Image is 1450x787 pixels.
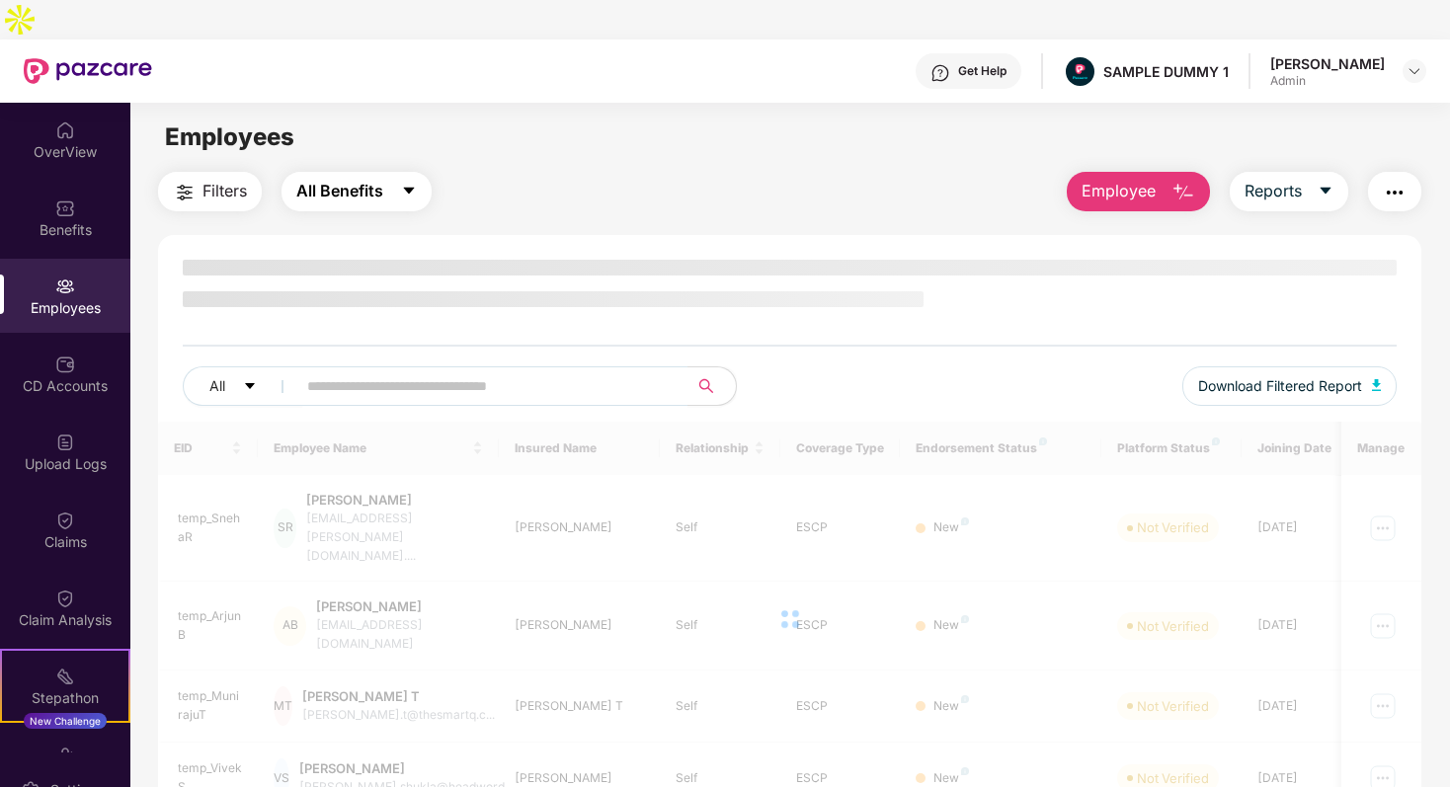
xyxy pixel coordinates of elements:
[1198,375,1362,397] span: Download Filtered Report
[1270,54,1385,73] div: [PERSON_NAME]
[173,181,197,204] img: svg+xml;base64,PHN2ZyB4bWxucz0iaHR0cDovL3d3dy53My5vcmcvMjAwMC9zdmciIHdpZHRoPSIyNCIgaGVpZ2h0PSIyNC...
[930,63,950,83] img: svg+xml;base64,PHN2ZyBpZD0iSGVscC0zMngzMiIgeG1sbnM9Imh0dHA6Ly93d3cudzMub3JnLzIwMDAvc3ZnIiB3aWR0aD...
[1372,379,1382,391] img: svg+xml;base64,PHN2ZyB4bWxucz0iaHR0cDovL3d3dy53My5vcmcvMjAwMC9zdmciIHhtbG5zOnhsaW5rPSJodHRwOi8vd3...
[1066,57,1094,86] img: Pazcare_Alternative_logo-01-01.png
[55,511,75,530] img: svg+xml;base64,PHN2ZyBpZD0iQ2xhaW0iIHhtbG5zPSJodHRwOi8vd3d3LnczLm9yZy8yMDAwL3N2ZyIgd2lkdGg9IjIwIi...
[55,589,75,608] img: svg+xml;base64,PHN2ZyBpZD0iQ2xhaW0iIHhtbG5zPSJodHRwOi8vd3d3LnczLm9yZy8yMDAwL3N2ZyIgd2lkdGg9IjIwIi...
[1171,181,1195,204] img: svg+xml;base64,PHN2ZyB4bWxucz0iaHR0cDovL3d3dy53My5vcmcvMjAwMC9zdmciIHhtbG5zOnhsaW5rPSJodHRwOi8vd3...
[55,745,75,764] img: svg+xml;base64,PHN2ZyBpZD0iRW5kb3JzZW1lbnRzIiB4bWxucz0iaHR0cDovL3d3dy53My5vcmcvMjAwMC9zdmciIHdpZH...
[243,379,257,395] span: caret-down
[55,198,75,218] img: svg+xml;base64,PHN2ZyBpZD0iQmVuZWZpdHMiIHhtbG5zPSJodHRwOi8vd3d3LnczLm9yZy8yMDAwL3N2ZyIgd2lkdGg9Ij...
[1245,179,1302,203] span: Reports
[1270,73,1385,89] div: Admin
[1067,172,1210,211] button: Employee
[401,183,417,200] span: caret-down
[2,688,128,708] div: Stepathon
[209,375,225,397] span: All
[55,120,75,140] img: svg+xml;base64,PHN2ZyBpZD0iSG9tZSIgeG1sbnM9Imh0dHA6Ly93d3cudzMub3JnLzIwMDAvc3ZnIiB3aWR0aD0iMjAiIG...
[55,354,75,374] img: svg+xml;base64,PHN2ZyBpZD0iQ0RfQWNjb3VudHMiIGRhdGEtbmFtZT0iQ0QgQWNjb3VudHMiIHhtbG5zPSJodHRwOi8vd3...
[55,433,75,452] img: svg+xml;base64,PHN2ZyBpZD0iVXBsb2FkX0xvZ3MiIGRhdGEtbmFtZT0iVXBsb2FkIExvZ3MiIHhtbG5zPSJodHRwOi8vd3...
[202,179,247,203] span: Filters
[1318,183,1333,200] span: caret-down
[1082,179,1156,203] span: Employee
[282,172,432,211] button: All Benefitscaret-down
[158,172,262,211] button: Filters
[1383,181,1407,204] img: svg+xml;base64,PHN2ZyB4bWxucz0iaHR0cDovL3d3dy53My5vcmcvMjAwMC9zdmciIHdpZHRoPSIyNCIgaGVpZ2h0PSIyNC...
[296,179,383,203] span: All Benefits
[1182,366,1398,406] button: Download Filtered Report
[165,122,294,151] span: Employees
[183,366,303,406] button: Allcaret-down
[55,276,75,296] img: svg+xml;base64,PHN2ZyBpZD0iRW1wbG95ZWVzIiB4bWxucz0iaHR0cDovL3d3dy53My5vcmcvMjAwMC9zdmciIHdpZHRoPS...
[687,378,726,394] span: search
[24,713,107,729] div: New Challenge
[1230,172,1348,211] button: Reportscaret-down
[24,58,152,84] img: New Pazcare Logo
[687,366,737,406] button: search
[55,667,75,686] img: svg+xml;base64,PHN2ZyB4bWxucz0iaHR0cDovL3d3dy53My5vcmcvMjAwMC9zdmciIHdpZHRoPSIyMSIgaGVpZ2h0PSIyMC...
[958,63,1007,79] div: Get Help
[1407,63,1422,79] img: svg+xml;base64,PHN2ZyBpZD0iRHJvcGRvd24tMzJ4MzIiIHhtbG5zPSJodHRwOi8vd3d3LnczLm9yZy8yMDAwL3N2ZyIgd2...
[1103,62,1229,81] div: SAMPLE DUMMY 1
